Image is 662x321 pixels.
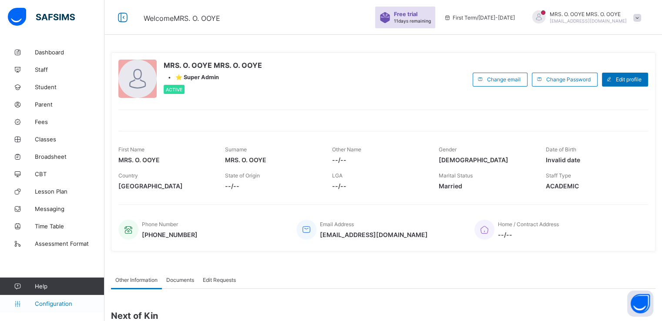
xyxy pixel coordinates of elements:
[35,118,104,125] span: Fees
[35,240,104,247] span: Assessment Format
[118,156,212,164] span: MRS. O. OOYE
[394,11,427,17] span: Free trial
[444,14,515,21] span: session/term information
[164,61,262,70] span: MRS. O. OOYE MRS. O. OOYE
[380,12,390,23] img: sticker-purple.71386a28dfed39d6af7621340158ba97.svg
[616,76,642,83] span: Edit profile
[439,172,473,179] span: Marital Status
[35,223,104,230] span: Time Table
[546,76,591,83] span: Change Password
[550,11,627,17] span: MRS. O. OOYE MRS. O. OOYE
[175,74,219,80] span: ⭐ Super Admin
[550,18,627,23] span: [EMAIL_ADDRESS][DOMAIN_NAME]
[498,221,559,227] span: Home / Contract Address
[225,182,319,190] span: --/--
[320,231,428,238] span: [EMAIL_ADDRESS][DOMAIN_NAME]
[111,311,655,321] span: Next of Kin
[142,221,178,227] span: Phone Number
[394,18,431,23] span: 11 days remaining
[142,231,198,238] span: [PHONE_NUMBER]
[118,146,144,153] span: First Name
[439,146,457,153] span: Gender
[439,182,532,190] span: Married
[8,8,75,26] img: safsims
[332,182,426,190] span: --/--
[225,146,247,153] span: Surname
[627,291,653,317] button: Open asap
[332,146,361,153] span: Other Name
[166,87,182,92] span: Active
[35,84,104,90] span: Student
[225,172,260,179] span: State of Origin
[35,101,104,108] span: Parent
[546,172,571,179] span: Staff Type
[225,156,319,164] span: MRS. O. OOYE
[35,153,104,160] span: Broadsheet
[439,156,532,164] span: [DEMOGRAPHIC_DATA]
[115,277,158,283] span: Other Information
[546,156,639,164] span: Invalid date
[35,49,104,56] span: Dashboard
[487,76,521,83] span: Change email
[35,205,104,212] span: Messaging
[35,283,104,290] span: Help
[35,188,104,195] span: Lesson Plan
[524,10,645,25] div: MRS. O. OOYEMRS. O. OOYE
[546,146,576,153] span: Date of Birth
[203,277,236,283] span: Edit Requests
[118,172,138,179] span: Country
[35,171,104,177] span: CBT
[332,172,343,179] span: LGA
[35,300,104,307] span: Configuration
[164,74,262,80] div: •
[546,182,639,190] span: ACADEMIC
[498,231,559,238] span: --/--
[320,221,354,227] span: Email Address
[332,156,426,164] span: --/--
[144,14,220,23] span: Welcome MRS. O. OOYE
[118,182,212,190] span: [GEOGRAPHIC_DATA]
[166,277,194,283] span: Documents
[35,136,104,143] span: Classes
[35,66,104,73] span: Staff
